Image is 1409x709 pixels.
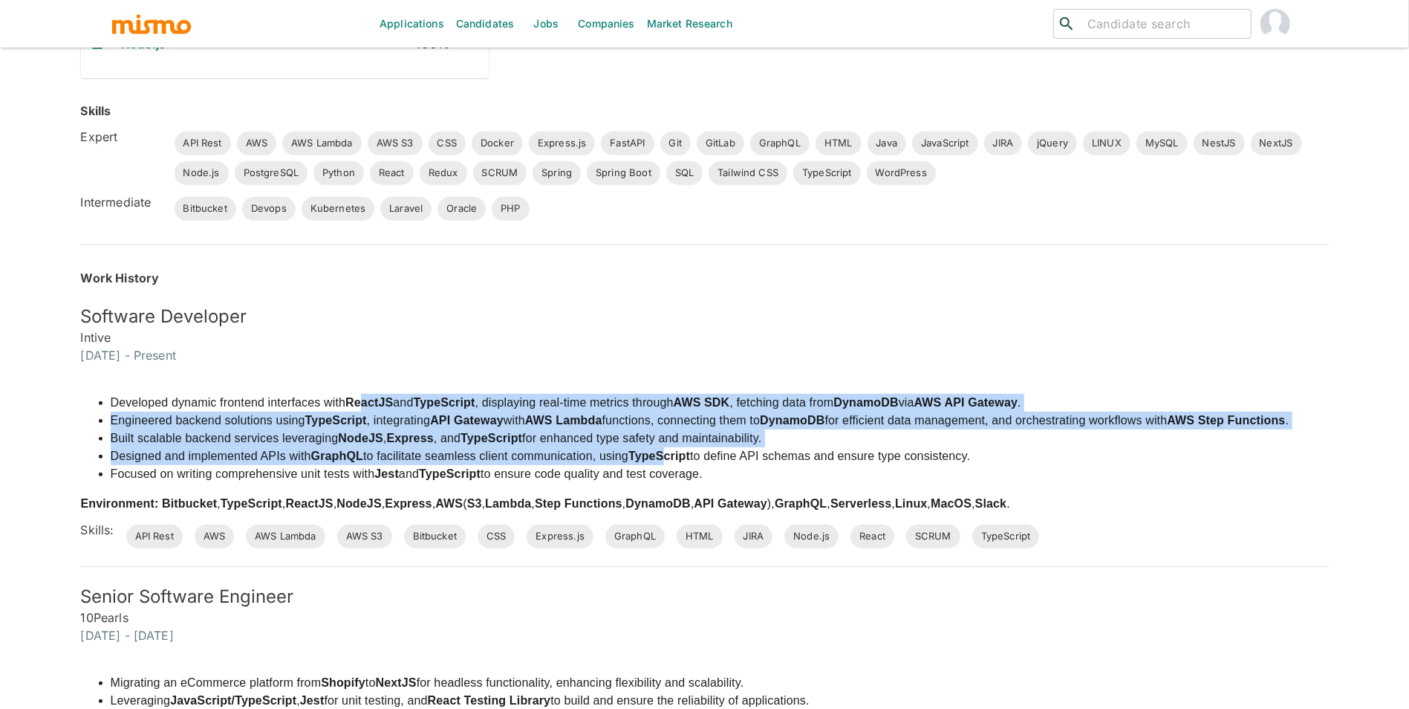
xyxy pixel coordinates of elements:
[175,201,236,216] span: Bitbucket
[1260,9,1290,39] img: Maria Lujan Ciommo
[525,414,602,427] strong: AWS Lambda
[429,136,466,151] span: CSS
[461,432,522,444] strong: TypeScript
[1081,13,1245,34] input: Candidate search
[81,609,1329,627] h6: 10Pearls
[81,328,1329,346] h6: Intive
[81,497,159,510] strong: Environment:
[237,136,276,151] span: AWS
[111,465,1289,483] li: Focused on writing comprehensive unit tests with and to ensure code quality and test coverage.
[868,136,907,151] span: Java
[625,497,690,510] strong: DynamoDB
[750,136,810,151] span: GraphQL
[1083,136,1130,151] span: LINUX
[833,396,898,409] strong: DynamoDB
[305,414,367,427] strong: TypeScript
[628,450,690,462] strong: TypeScript
[337,529,392,544] span: AWS S3
[175,166,229,181] span: Node.js
[906,529,960,544] span: SCRUM
[300,694,325,707] strong: Jest
[437,201,486,216] span: Oracle
[111,13,192,35] img: logo
[430,414,504,427] strong: API Gateway
[975,497,1007,510] strong: Slack
[697,136,744,151] span: GitLab
[81,305,1329,328] h5: Software Developer
[242,201,296,216] span: Devops
[428,694,551,707] strong: React Testing Library
[162,497,217,510] strong: Bitbucket
[126,529,183,544] span: API Rest
[170,694,296,707] strong: JavaScript/TypeScript
[195,529,234,544] span: AWS
[419,467,481,480] strong: TypeScript
[587,166,660,181] span: Spring Boot
[282,136,362,151] span: AWS Lambda
[221,497,282,510] strong: TypeScript
[472,136,523,151] span: Docker
[666,166,703,181] span: SQL
[81,102,111,120] h6: Skills
[1194,136,1245,151] span: NestJS
[385,497,432,510] strong: Express
[311,450,363,462] strong: GraphQL
[912,136,978,151] span: JavaScript
[1168,414,1286,427] strong: AWS Step Functions
[414,396,475,409] strong: TypeScript
[313,166,364,181] span: Python
[473,166,527,181] span: SCRUM
[467,497,482,510] strong: S3
[321,676,365,689] strong: Shopify
[931,497,972,510] strong: MacOS
[336,497,381,510] strong: NodeJS
[81,495,1289,513] p: , , , , , ( , , , , ), , , , , .
[674,396,730,409] strong: AWS SDK
[485,497,531,510] strong: Lambda
[376,676,417,689] strong: NextJS
[81,128,163,146] h6: Expert
[850,529,894,544] span: React
[984,136,1023,151] span: JIRA
[302,201,375,216] span: Kubernetes
[111,430,1289,447] li: Built scalable backend services leveraging , , and for enhanced type safety and maintainability.
[601,136,654,151] span: FastAPI
[81,193,163,211] h6: Intermediate
[246,529,325,544] span: AWS Lambda
[81,585,1329,609] h5: Senior Software Engineer
[793,166,861,181] span: TypeScript
[735,529,773,544] span: JIRA
[81,269,1329,287] h6: Work History
[784,529,839,544] span: Node.js
[111,412,1289,430] li: Engineered backend solutions using , integrating with functions, connecting them to for efficient...
[111,674,1329,692] li: Migrating an eCommerce platform from to for headless functionality, enhancing flexibility and sca...
[677,529,723,544] span: HTML
[374,467,399,480] strong: Jest
[775,497,827,510] strong: GraphQL
[895,497,927,510] strong: Linux
[370,166,414,181] span: React
[972,529,1040,544] span: TypeScript
[914,396,1018,409] strong: AWS API Gateway
[867,166,936,181] span: WordPress
[387,432,434,444] strong: Express
[694,497,767,510] strong: API Gateway
[605,529,665,544] span: GraphQL
[81,627,1329,644] h6: [DATE] - [DATE]
[111,447,1289,465] li: Designed and implemented APIs with to facilitate seamless client communication, using to define A...
[529,136,596,151] span: Express.js
[709,166,787,181] span: Tailwind CSS
[111,394,1289,412] li: Developed dynamic frontend interfaces with and , displaying real-time metrics through , fetching ...
[660,136,691,151] span: Git
[81,521,114,539] h6: Skills:
[404,529,466,544] span: Bitbucket
[286,497,333,510] strong: ReactJS
[1028,136,1077,151] span: jQuery
[492,201,529,216] span: PHP
[380,201,432,216] span: Laravel
[368,136,423,151] span: AWS S3
[1136,136,1188,151] span: MySQL
[338,432,383,444] strong: NodeJS
[535,497,622,510] strong: Step Functions
[760,414,824,427] strong: DynamoDB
